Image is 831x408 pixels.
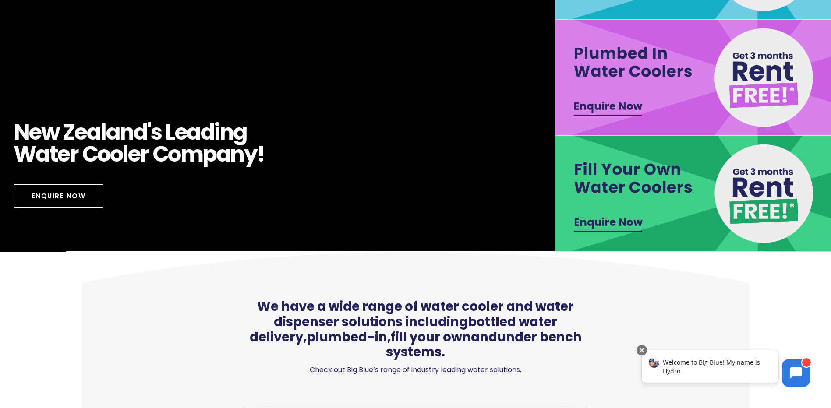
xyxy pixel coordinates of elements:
[128,143,140,165] span: e
[120,121,134,143] span: n
[633,343,819,396] iframe: Chatbot
[180,143,203,165] span: m
[151,121,162,143] span: s
[201,121,215,143] span: d
[122,143,128,165] span: l
[257,143,265,165] span: !
[41,121,59,143] span: w
[57,143,70,165] span: e
[386,328,582,361] a: under bench systems
[134,121,148,143] span: d
[106,121,120,143] span: a
[110,143,123,165] span: o
[97,143,110,165] span: o
[244,143,257,165] span: y
[82,143,98,165] span: C
[35,143,50,165] span: a
[175,121,187,143] span: e
[214,121,219,143] span: i
[307,328,387,346] a: plumbed-in
[70,143,78,165] span: r
[391,328,471,346] a: fill your own
[187,121,201,143] span: a
[165,121,175,143] span: L
[50,143,58,165] span: t
[140,143,149,165] span: r
[14,184,104,208] a: Enquire Now
[147,121,151,143] span: '
[74,121,87,143] span: e
[233,121,247,143] span: g
[216,143,230,165] span: a
[250,313,558,346] a: bottled water delivery
[168,143,180,165] span: o
[87,121,101,143] span: a
[240,364,591,376] p: Check out Big Blue’s range of industry leading water solutions.
[152,143,168,165] span: C
[63,121,75,143] span: Z
[202,143,216,165] span: p
[14,143,36,165] span: W
[100,121,106,143] span: l
[14,121,29,143] span: N
[219,121,233,143] span: n
[230,143,244,165] span: n
[240,299,591,360] span: We have a wide range of water cooler and water dispenser solutions including , , and .
[29,121,41,143] span: e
